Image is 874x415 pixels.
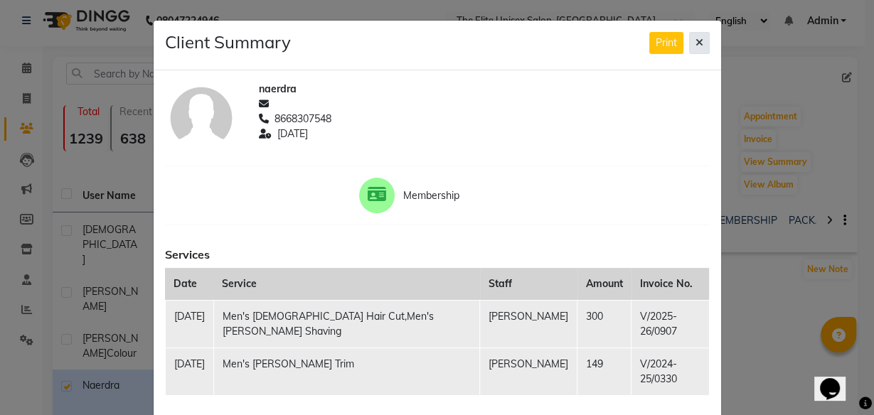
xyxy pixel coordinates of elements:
td: [DATE] [165,300,213,347]
td: [PERSON_NAME] [480,347,577,395]
td: [DATE] [165,347,213,395]
th: Service [213,268,480,301]
td: 149 [577,347,631,395]
span: 8668307548 [275,112,331,126]
span: Membership [403,188,515,203]
span: naerdra [259,82,297,97]
th: Staff [480,268,577,301]
td: V/2025-26/0907 [631,300,709,347]
td: 300 [577,300,631,347]
td: V/2024-25/0330 [631,347,709,395]
td: Men's [PERSON_NAME] Trim [213,347,480,395]
td: [PERSON_NAME] [480,300,577,347]
th: Amount [577,268,631,301]
th: Invoice No. [631,268,709,301]
th: Date [165,268,213,301]
span: [DATE] [277,126,308,141]
td: Men's [DEMOGRAPHIC_DATA] Hair Cut,Men's [PERSON_NAME] Shaving [213,300,480,347]
h4: Client Summary [165,32,291,53]
h6: Services [165,248,710,262]
button: Print [649,32,683,54]
iframe: chat widget [814,358,860,401]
